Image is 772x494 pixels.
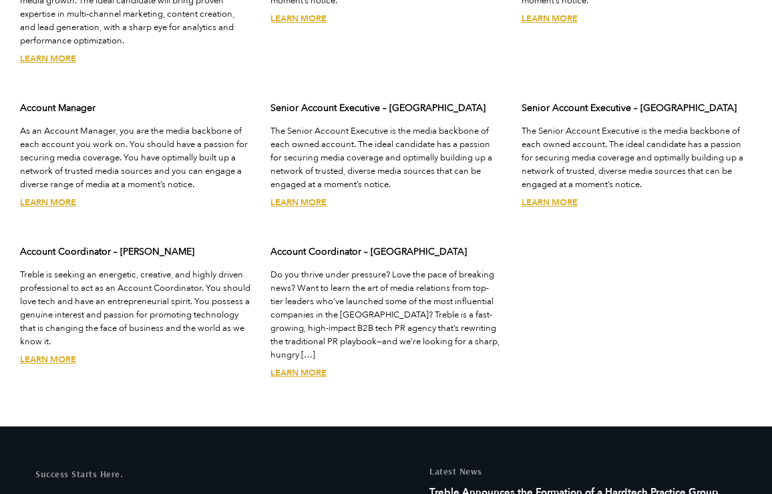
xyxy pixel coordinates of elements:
a: Account Coordinator – San Francisco [270,367,327,379]
a: Director – San Francisco [522,13,578,25]
h3: Senior Account Executive – [GEOGRAPHIC_DATA] [522,102,752,115]
p: Do you thrive under pressure? Love the pace of breaking news? Want to learn the art of media rela... [270,268,501,362]
h3: Account Coordinator – [GEOGRAPHIC_DATA] [270,245,501,259]
h5: Latest News [429,467,737,476]
a: Account Manager [20,197,76,209]
p: Treble is seeking an energetic, creative, and highly driven professional to act as an Account Coo... [20,268,250,348]
h3: Account Coordinator – [PERSON_NAME] [20,245,250,259]
a: Senior Account Executive – Austin [522,197,578,209]
a: Senior Account Executive – San Francisco Bay Area [270,197,327,209]
p: The Senior Account Executive is the media backbone of each owned account. The ideal candidate has... [522,124,752,191]
mark: Success Starts Here. [35,468,123,480]
a: Marketing Manager [20,53,76,65]
a: Account Coordinator – Austin [20,354,76,366]
h3: Senior Account Executive – [GEOGRAPHIC_DATA] [270,102,501,115]
p: As an Account Manager, you are the media backbone of each account you work on. You should have a ... [20,124,250,191]
h3: Account Manager [20,102,250,115]
a: Director – Austin [270,13,327,25]
p: The Senior Account Executive is the media backbone of each owned account. The ideal candidate has... [270,124,501,191]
